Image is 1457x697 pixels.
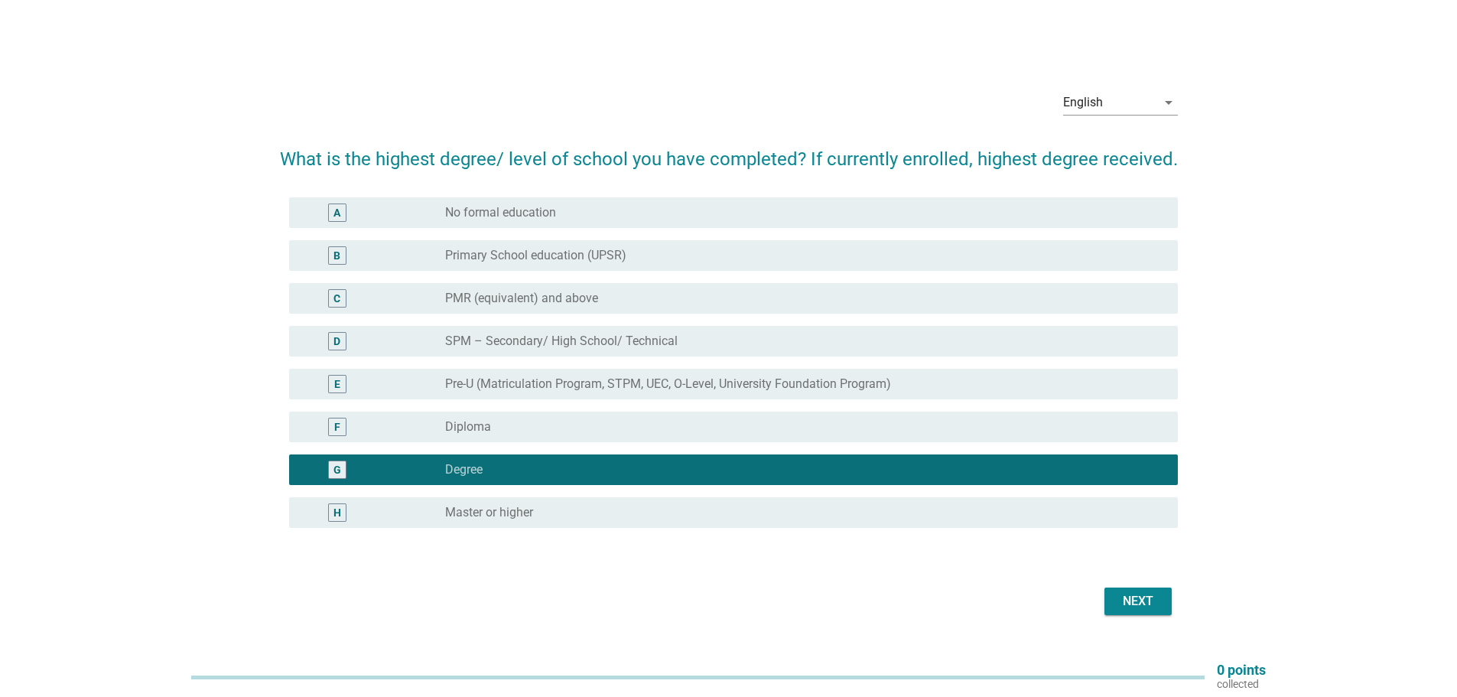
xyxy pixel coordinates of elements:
label: Diploma [445,419,491,435]
div: English [1063,96,1103,109]
label: Degree [445,462,483,477]
label: PMR (equivalent) and above [445,291,598,306]
div: Next [1117,592,1159,611]
button: Next [1104,588,1172,615]
div: A [333,204,340,220]
div: H [333,504,341,520]
label: Primary School education (UPSR) [445,248,626,263]
div: D [333,333,340,349]
div: F [334,419,340,435]
div: G [333,461,341,477]
div: E [334,376,340,392]
label: Pre-U (Matriculation Program, STPM, UEC, O-Level, University Foundation Program) [445,376,891,392]
label: No formal education [445,205,556,220]
div: B [333,247,340,263]
div: C [333,290,340,306]
p: 0 points [1217,663,1266,677]
p: collected [1217,677,1266,691]
label: SPM – Secondary/ High School/ Technical [445,334,678,349]
label: Master or higher [445,505,533,520]
i: arrow_drop_down [1159,93,1178,112]
h2: What is the highest degree/ level of school you have completed? If currently enrolled, highest de... [280,130,1178,173]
